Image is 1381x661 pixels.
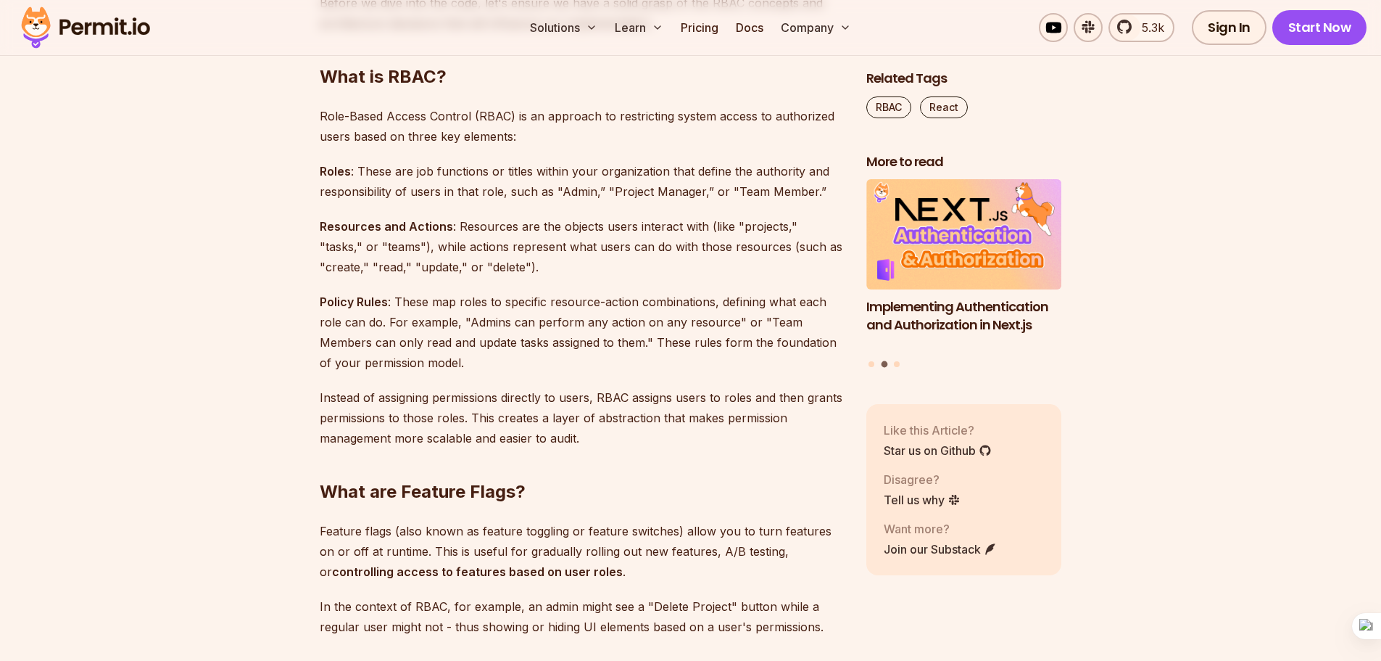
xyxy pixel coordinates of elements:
li: 2 of 3 [866,180,1062,353]
strong: controlling access to features based on user roles [332,564,623,579]
h2: What are Feature Flags? [320,422,843,504]
h3: Implementing Authentication and Authorization in Next.js [866,298,1062,334]
a: Implementing Authentication and Authorization in Next.jsImplementing Authentication and Authoriza... [866,180,1062,353]
button: Learn [609,13,669,42]
a: Docs [730,13,769,42]
p: : Resources are the objects users interact with (like "projects," "tasks," or "teams"), while act... [320,216,843,277]
p: In the context of RBAC, for example, an admin might see a "Delete Project" button while a regular... [320,596,843,637]
a: 5.3k [1108,13,1174,42]
a: Start Now [1272,10,1367,45]
a: Star us on Github [884,442,992,459]
p: Role-Based Access Control (RBAC) is an approach to restricting system access to authorized users ... [320,106,843,147]
button: Go to slide 3 [894,361,900,367]
strong: Policy Rules [320,295,388,309]
p: : These are job functions or titles within your organization that define the authority and respon... [320,161,843,202]
a: Pricing [675,13,724,42]
p: Like this Article? [884,422,992,439]
img: Implementing Authentication and Authorization in Next.js [866,180,1062,290]
a: Tell us why [884,491,961,509]
p: Instead of assigning permissions directly to users, RBAC assigns users to roles and then grants p... [320,387,843,448]
p: Want more? [884,520,997,538]
div: Posts [866,180,1062,370]
a: Join our Substack [884,541,997,558]
button: Company [775,13,857,42]
p: Disagree? [884,471,961,488]
h2: More to read [866,153,1062,171]
strong: Resources and Actions [320,219,453,234]
span: 5.3k [1133,19,1164,36]
a: Sign In [1192,10,1266,45]
a: RBAC [866,97,911,118]
p: Feature flags (also known as feature toggling or feature switches) allow you to turn features on ... [320,521,843,582]
strong: Roles [320,164,351,178]
h2: Related Tags [866,70,1062,88]
img: Permit logo [14,3,157,52]
button: Solutions [524,13,603,42]
button: Go to slide 1 [868,361,874,367]
p: : These map roles to specific resource-action combinations, defining what each role can do. For e... [320,292,843,373]
button: Go to slide 2 [881,361,887,368]
a: React [920,97,968,118]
